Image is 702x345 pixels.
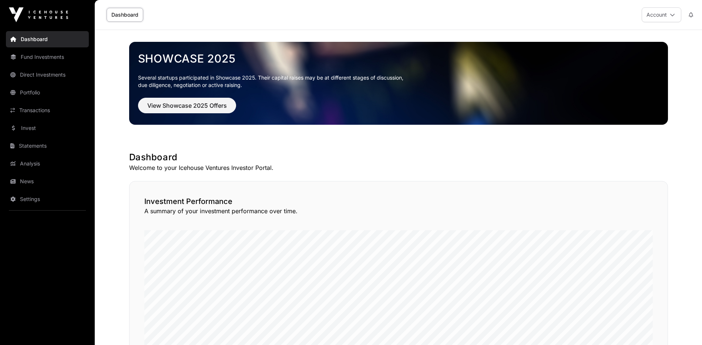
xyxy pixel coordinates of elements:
a: News [6,173,89,190]
img: Showcase 2025 [129,42,668,125]
p: Welcome to your Icehouse Ventures Investor Portal. [129,163,668,172]
a: Showcase 2025 [138,52,659,65]
a: Transactions [6,102,89,118]
a: Direct Investments [6,67,89,83]
a: View Showcase 2025 Offers [138,105,236,113]
a: Settings [6,191,89,207]
img: Icehouse Ventures Logo [9,7,68,22]
a: Portfolio [6,84,89,101]
a: Fund Investments [6,49,89,65]
button: Account [642,7,681,22]
span: View Showcase 2025 Offers [147,101,227,110]
h2: Investment Performance [144,196,653,207]
a: Dashboard [6,31,89,47]
a: Invest [6,120,89,136]
a: Dashboard [107,8,143,22]
p: A summary of your investment performance over time. [144,207,653,215]
h1: Dashboard [129,151,668,163]
button: View Showcase 2025 Offers [138,98,236,113]
a: Statements [6,138,89,154]
a: Analysis [6,155,89,172]
p: Several startups participated in Showcase 2025. Their capital raises may be at different stages o... [138,74,659,89]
